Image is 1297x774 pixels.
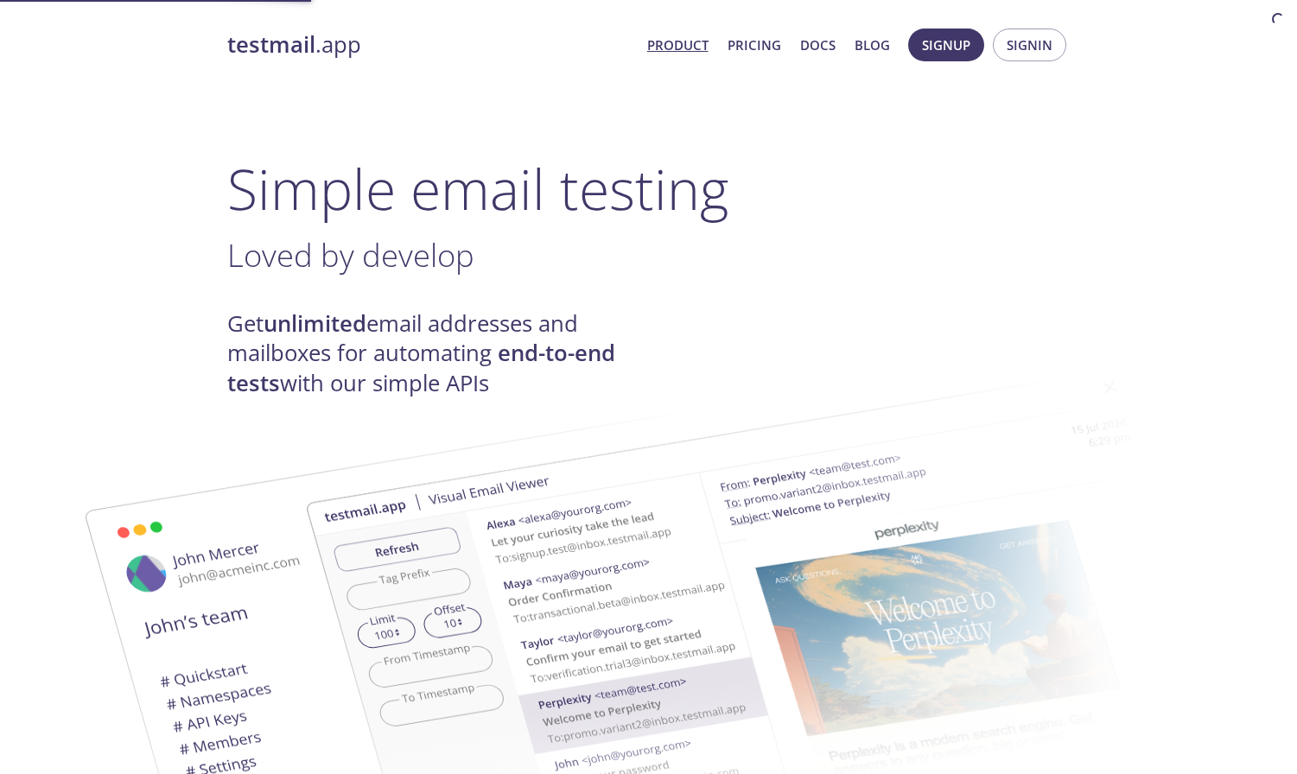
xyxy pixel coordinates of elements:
[855,34,890,56] a: Blog
[227,309,649,398] h4: Get email addresses and mailboxes for automating with our simple APIs
[922,34,970,56] span: Signup
[800,34,836,56] a: Docs
[908,29,984,61] button: Signup
[728,34,781,56] a: Pricing
[993,29,1066,61] button: Signin
[227,29,315,60] strong: testmail
[227,155,1071,222] h1: Simple email testing
[227,30,633,60] a: testmail.app
[1007,34,1052,56] span: Signin
[227,233,474,276] span: Loved by develop
[264,308,366,339] strong: unlimited
[227,338,615,397] strong: end-to-end tests
[647,34,709,56] a: Product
